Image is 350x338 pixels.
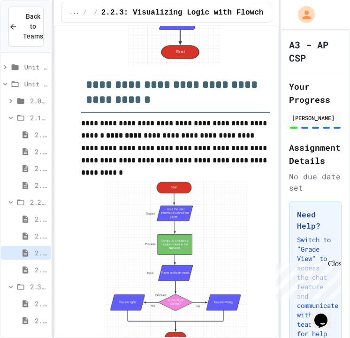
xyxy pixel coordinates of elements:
[35,146,47,156] span: 2.1.2: Learning to Solve Hard Problems
[4,4,65,60] div: Chat with us now!Close
[30,96,47,106] span: 2.0: Unit Overview
[288,4,317,25] div: My Account
[30,113,47,123] span: 2.1: Learning to Solve Hard Problems
[297,209,334,231] h3: Need Help?
[94,9,98,16] span: /
[272,260,341,300] iframe: chat widget
[30,282,47,292] span: 2.3: Playing Games
[24,62,47,72] span: Unit 1: Intro to Computer Science
[35,248,47,258] span: 2.2.3: Visualizing Logic with Flowcharts
[289,171,342,193] div: No due date set
[35,214,47,224] span: 2.2.1: The Power of Algorithms
[35,231,47,241] span: 2.2.2: Specifying Ideas with Pseudocode
[8,7,44,46] button: Back to Teams
[23,12,43,41] span: Back to Teams
[35,299,47,308] span: 2.3.1: Understanding Games with Flowcharts
[292,114,339,122] div: [PERSON_NAME]
[289,141,342,167] h2: Assignment Details
[35,265,47,275] span: 2.2.4: Designing Flowcharts
[35,180,47,190] span: 2.1.4: Problem Solving Practice
[35,130,47,139] span: 2.1.1: The Growth Mindset
[289,38,342,64] h1: A3 - AP CSP
[35,163,47,173] span: 2.1.3: Challenge Problem - The Bridge
[69,9,80,16] span: ...
[30,197,47,207] span: 2.2: Algorithms - from Pseudocode to Flowcharts
[311,300,341,329] iframe: chat widget
[83,9,86,16] span: /
[35,315,47,325] span: 2.3.2: Problem Solving Reflection
[289,80,342,106] h2: Your Progress
[101,7,282,18] span: 2.2.3: Visualizing Logic with Flowcharts
[24,79,47,89] span: Unit 2: Solving Problems in Computer Science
